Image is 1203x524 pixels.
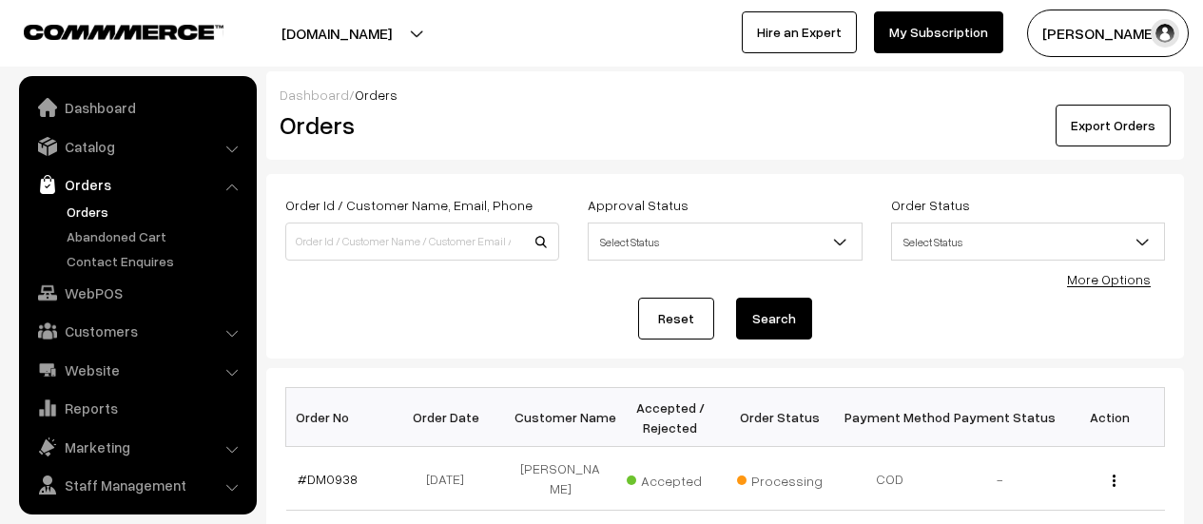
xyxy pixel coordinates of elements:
a: Reset [638,298,714,340]
img: Menu [1113,475,1116,487]
a: My Subscription [874,11,1003,53]
a: Marketing [24,430,250,464]
a: Reports [24,391,250,425]
a: Dashboard [280,87,349,103]
button: Search [736,298,812,340]
a: More Options [1067,271,1151,287]
span: Select Status [588,223,862,261]
a: Dashboard [24,90,250,125]
img: COMMMERCE [24,25,223,39]
a: Abandoned Cart [62,226,250,246]
span: Processing [737,466,832,491]
td: [DATE] [396,447,506,511]
a: Contact Enquires [62,251,250,271]
a: Staff Management [24,468,250,502]
th: Payment Status [945,388,1056,447]
td: COD [835,447,945,511]
th: Action [1055,388,1165,447]
td: - [945,447,1056,511]
h2: Orders [280,110,557,140]
th: Order Date [396,388,506,447]
label: Order Status [891,195,970,215]
td: [PERSON_NAME] [506,447,616,511]
label: Approval Status [588,195,689,215]
button: Export Orders [1056,105,1171,146]
a: Orders [24,167,250,202]
div: / [280,85,1171,105]
a: #DM0938 [298,471,358,487]
button: [PERSON_NAME] [1027,10,1189,57]
a: Catalog [24,129,250,164]
th: Order Status [726,388,836,447]
a: WebPOS [24,276,250,310]
span: Select Status [891,223,1165,261]
th: Payment Method [835,388,945,447]
span: Select Status [892,225,1164,259]
img: user [1151,19,1179,48]
span: Orders [355,87,398,103]
th: Order No [286,388,397,447]
a: COMMMERCE [24,19,190,42]
input: Order Id / Customer Name / Customer Email / Customer Phone [285,223,559,261]
a: Website [24,353,250,387]
th: Accepted / Rejected [615,388,726,447]
a: Orders [62,202,250,222]
label: Order Id / Customer Name, Email, Phone [285,195,533,215]
a: Hire an Expert [742,11,857,53]
button: [DOMAIN_NAME] [215,10,458,57]
span: Accepted [627,466,722,491]
span: Select Status [589,225,861,259]
th: Customer Name [506,388,616,447]
a: Customers [24,314,250,348]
